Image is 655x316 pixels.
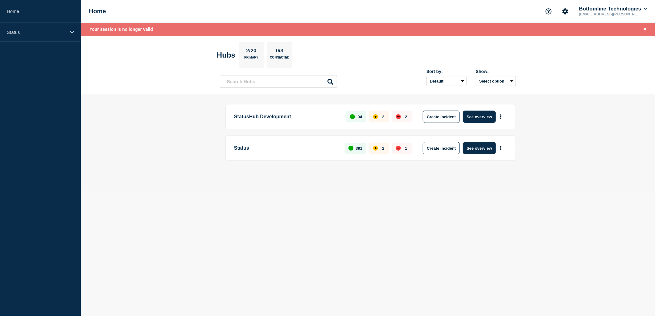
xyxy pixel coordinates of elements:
[373,146,378,151] div: affected
[382,146,384,151] p: 2
[234,142,338,154] p: Status
[350,114,355,119] div: up
[356,146,363,151] p: 391
[426,76,467,86] select: Sort by
[559,5,572,18] button: Account settings
[463,111,496,123] button: See overview
[358,115,362,119] p: 94
[244,56,258,62] p: Primary
[542,5,555,18] button: Support
[244,48,259,56] p: 2/20
[396,146,401,151] div: down
[382,115,384,119] p: 2
[7,30,66,35] p: Status
[476,69,516,74] div: Show:
[497,143,505,154] button: More actions
[234,111,339,123] p: StatusHub Development
[423,111,460,123] button: Create incident
[405,115,407,119] p: 2
[89,8,106,15] h1: Home
[274,48,286,56] p: 0/3
[217,51,235,59] h2: Hubs
[396,114,401,119] div: down
[423,142,460,154] button: Create incident
[476,76,516,86] button: Select option
[270,56,289,62] p: Connected
[348,146,353,151] div: up
[220,75,337,88] input: Search Hubs
[578,12,642,16] p: [EMAIL_ADDRESS][PERSON_NAME][DOMAIN_NAME]
[373,114,378,119] div: affected
[578,6,648,12] button: Bottomline Technologies
[497,111,505,123] button: More actions
[426,69,467,74] div: Sort by:
[463,142,496,154] button: See overview
[405,146,407,151] p: 1
[89,27,153,32] span: Your session is no longer valid
[641,26,649,33] button: Close banner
